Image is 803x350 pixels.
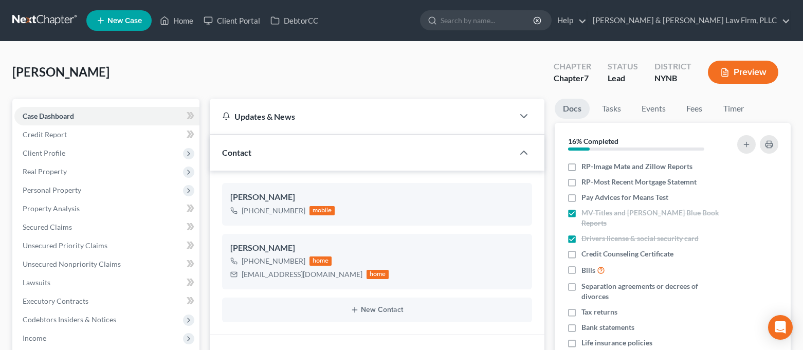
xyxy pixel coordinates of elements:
[554,72,591,84] div: Chapter
[23,334,46,342] span: Income
[555,99,590,119] a: Docs
[23,297,88,305] span: Executory Contracts
[654,72,691,84] div: NYNB
[12,64,109,79] span: [PERSON_NAME]
[23,186,81,194] span: Personal Property
[581,265,595,275] span: Bills
[14,107,199,125] a: Case Dashboard
[581,192,668,202] span: Pay Advices for Means Test
[309,206,335,215] div: mobile
[23,223,72,231] span: Secured Claims
[678,99,711,119] a: Fees
[23,260,121,268] span: Unsecured Nonpriority Claims
[654,61,691,72] div: District
[265,11,323,30] a: DebtorCC
[14,125,199,144] a: Credit Report
[588,11,790,30] a: [PERSON_NAME] & [PERSON_NAME] Law Firm, PLLC
[23,149,65,157] span: Client Profile
[222,111,501,122] div: Updates & News
[23,130,67,139] span: Credit Report
[23,278,50,287] span: Lawsuits
[23,204,80,213] span: Property Analysis
[554,61,591,72] div: Chapter
[568,137,618,145] strong: 16% Completed
[594,99,629,119] a: Tasks
[23,167,67,176] span: Real Property
[708,61,778,84] button: Preview
[309,256,332,266] div: home
[155,11,198,30] a: Home
[23,315,116,324] span: Codebtors Insiders & Notices
[230,191,524,204] div: [PERSON_NAME]
[107,17,142,25] span: New Case
[581,338,652,348] span: Life insurance policies
[23,112,74,120] span: Case Dashboard
[581,177,697,187] span: RP-Most Recent Mortgage Statemnt
[608,61,638,72] div: Status
[14,255,199,273] a: Unsecured Nonpriority Claims
[581,208,723,228] span: MV-Titles and [PERSON_NAME] Blue Book Reports
[581,233,699,244] span: Drivers license & social security card
[768,315,793,340] div: Open Intercom Messenger
[584,73,589,83] span: 7
[14,218,199,236] a: Secured Claims
[230,242,524,254] div: [PERSON_NAME]
[222,148,251,157] span: Contact
[581,307,617,317] span: Tax returns
[608,72,638,84] div: Lead
[14,292,199,310] a: Executory Contracts
[14,199,199,218] a: Property Analysis
[242,269,362,280] div: [EMAIL_ADDRESS][DOMAIN_NAME]
[715,99,752,119] a: Timer
[581,161,692,172] span: RP-Image Mate and Zillow Reports
[581,249,673,259] span: Credit Counseling Certificate
[633,99,674,119] a: Events
[367,270,389,279] div: home
[14,273,199,292] a: Lawsuits
[581,322,634,333] span: Bank statements
[581,281,723,302] span: Separation agreements or decrees of divorces
[23,241,107,250] span: Unsecured Priority Claims
[242,256,305,266] div: [PHONE_NUMBER]
[242,206,305,216] div: [PHONE_NUMBER]
[230,306,524,314] button: New Contact
[552,11,587,30] a: Help
[198,11,265,30] a: Client Portal
[441,11,535,30] input: Search by name...
[14,236,199,255] a: Unsecured Priority Claims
